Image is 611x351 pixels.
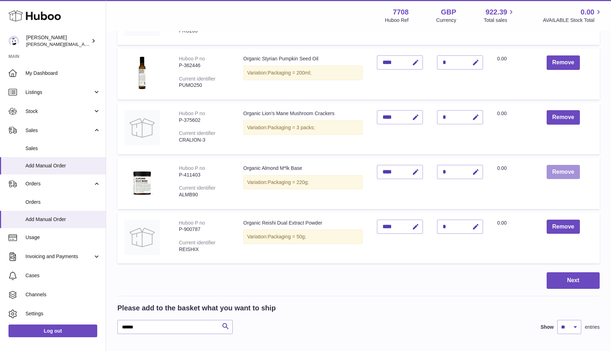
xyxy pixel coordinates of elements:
[441,7,456,17] strong: GBP
[179,220,205,226] div: Huboo P no
[243,66,363,80] div: Variation:
[179,137,229,143] div: CRALION-3
[268,179,309,185] span: Packaging = 220g;
[25,272,100,279] span: Cases
[497,220,507,226] span: 0.00
[25,291,100,298] span: Channels
[179,246,229,253] div: REISHIX
[179,226,229,233] div: P-900787
[484,17,515,24] span: Total sales
[385,17,409,24] div: Huboo Ref
[497,165,507,171] span: 0.00
[236,213,370,264] td: Organic Reishi Dual Extract Powder
[25,199,100,206] span: Orders
[25,180,93,187] span: Orders
[124,110,160,145] img: Organic Lion's Mane Mushroom Crackers
[436,17,456,24] div: Currency
[236,103,370,154] td: Organic Lion's Mane Mushroom Crackers
[179,62,229,69] div: P-362446
[547,55,580,70] button: Remove
[581,7,594,17] span: 0.00
[25,234,100,241] span: Usage
[585,324,600,331] span: entries
[485,7,507,17] span: 922.39
[26,41,142,47] span: [PERSON_NAME][EMAIL_ADDRESS][DOMAIN_NAME]
[243,230,363,244] div: Variation:
[541,324,554,331] label: Show
[124,165,160,200] img: Organic Almond M*lk Base
[124,55,160,91] img: Organic Styrian Pumpkin Seed Oil
[543,17,603,24] span: AVAILABLE Stock Total
[547,272,600,289] button: Next
[26,34,90,48] div: [PERSON_NAME]
[179,165,205,171] div: Huboo P no
[25,310,100,317] span: Settings
[25,216,100,223] span: Add Manual Order
[547,110,580,125] button: Remove
[25,162,100,169] span: Add Manual Order
[25,70,100,77] span: My Dashboard
[236,158,370,209] td: Organic Almond M*lk Base
[179,191,229,198] div: ALMB90
[497,56,507,61] span: 0.00
[8,325,97,337] a: Log out
[243,120,363,135] div: Variation:
[25,108,93,115] span: Stock
[179,240,216,245] div: Current identifier
[179,130,216,136] div: Current identifier
[179,76,216,82] div: Current identifier
[497,111,507,116] span: 0.00
[547,165,580,179] button: Remove
[25,127,93,134] span: Sales
[243,175,363,190] div: Variation:
[484,7,515,24] a: 922.39 Total sales
[547,220,580,234] button: Remove
[25,89,93,96] span: Listings
[179,117,229,124] div: P-375602
[179,56,205,61] div: Huboo P no
[268,125,315,130] span: Packaging = 3 packs;
[179,82,229,89] div: PUMO250
[8,36,19,46] img: victor@erbology.co
[543,7,603,24] a: 0.00 AVAILABLE Stock Total
[117,303,276,313] h2: Please add to the basket what you want to ship
[179,111,205,116] div: Huboo P no
[179,185,216,191] div: Current identifier
[393,7,409,17] strong: 7708
[25,145,100,152] span: Sales
[124,220,160,255] img: Organic Reishi Dual Extract Powder
[268,234,306,239] span: Packaging = 50g;
[268,70,311,76] span: Packaging = 200ml;
[25,253,93,260] span: Invoicing and Payments
[236,48,370,100] td: Organic Styrian Pumpkin Seed Oil
[179,172,229,178] div: P-411403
